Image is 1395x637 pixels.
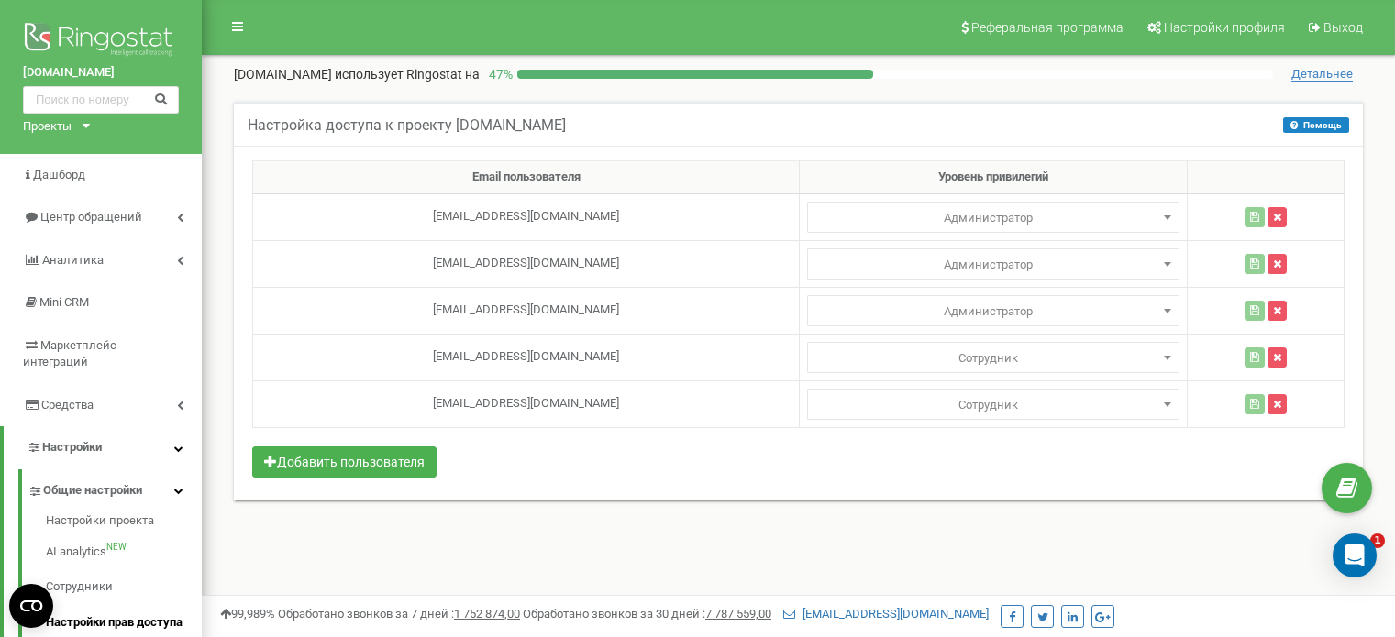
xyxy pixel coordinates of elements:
[42,253,104,267] span: Аналитика
[248,117,566,134] h5: Настройка доступа к проекту [DOMAIN_NAME]
[335,67,480,82] span: использует Ringostat на
[41,398,94,412] span: Средства
[46,569,202,605] a: Сотрудники
[814,252,1173,278] span: Администратор
[814,346,1173,371] span: Сотрудник
[1370,533,1385,548] span: 1
[814,299,1173,324] span: Администратор
[480,65,517,83] p: 47 %
[454,607,520,621] u: 1 752 874,00
[43,482,142,500] span: Общие настройки
[253,193,800,240] td: [EMAIL_ADDRESS][DOMAIN_NAME]
[40,210,142,224] span: Центр обращений
[705,607,771,621] u: 7 787 559,00
[4,426,202,469] a: Настройки
[971,20,1124,35] span: Реферальная программа
[23,18,179,64] img: Ringostat logo
[1291,67,1353,82] span: Детальнее
[253,240,800,287] td: [EMAIL_ADDRESS][DOMAIN_NAME]
[523,607,771,621] span: Обработано звонков за 30 дней :
[814,205,1173,231] span: Администратор
[46,534,202,570] a: AI analyticsNEW
[253,334,800,380] td: [EMAIL_ADDRESS][DOMAIN_NAME]
[39,295,89,309] span: Mini CRM
[234,65,480,83] p: [DOMAIN_NAME]
[807,389,1179,420] span: Администратор
[1164,20,1285,35] span: Настройки профиля
[814,392,1173,418] span: Сотрудник
[23,64,179,82] a: [DOMAIN_NAME]
[1323,20,1363,35] span: Выход
[23,338,116,369] span: Маркетплейс интеграций
[253,287,800,334] td: [EMAIL_ADDRESS][DOMAIN_NAME]
[1283,117,1349,133] button: Помощь
[28,469,202,507] a: Общие настройки
[783,607,989,621] a: [EMAIL_ADDRESS][DOMAIN_NAME]
[42,440,102,454] span: Настройки
[33,168,85,181] span: Дашборд
[807,342,1179,373] span: Администратор
[278,607,520,621] span: Обработано звонков за 7 дней :
[1333,533,1377,577] div: Open Intercom Messenger
[220,607,275,621] span: 99,989%
[46,512,202,534] a: Настройки проекта
[253,380,800,427] td: [EMAIL_ADDRESS][DOMAIN_NAME]
[252,446,437,478] button: Добавить пользователя
[23,86,179,114] input: Поиск по номеру
[23,118,72,136] div: Проекты
[9,584,53,628] button: Open CMP widget
[807,248,1179,280] span: Администратор
[807,295,1179,326] span: Администратор
[800,161,1188,194] th: Уровень привилегий
[253,161,800,194] th: Email пользователя
[807,202,1179,233] span: Администратор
